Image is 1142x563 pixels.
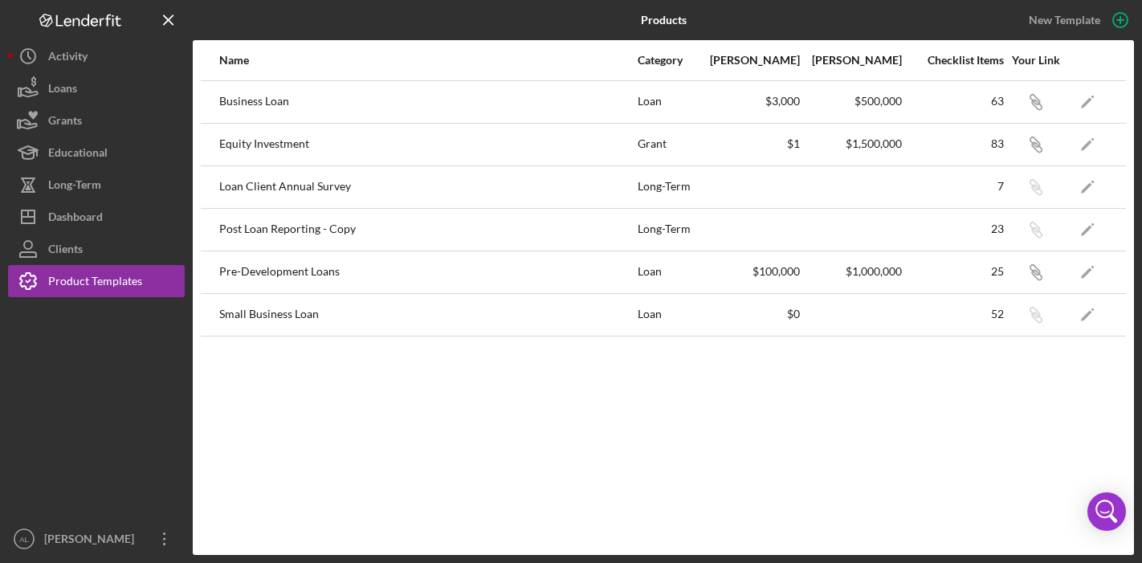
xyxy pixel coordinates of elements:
div: Loans [48,72,77,108]
div: [PERSON_NAME] [699,54,800,67]
div: Category [638,54,698,67]
div: Grants [48,104,82,141]
div: 52 [903,308,1004,320]
div: Educational [48,137,108,173]
div: $500,000 [801,95,902,108]
div: Product Templates [48,265,142,301]
div: Long-Term [638,210,698,250]
text: AL [19,535,29,544]
b: Products [641,14,687,27]
button: Clients [8,233,185,265]
div: Grant [638,124,698,165]
button: AL[PERSON_NAME] [8,523,185,555]
div: $3,000 [699,95,800,108]
div: Small Business Loan [219,295,636,335]
button: Product Templates [8,265,185,297]
div: 23 [903,222,1004,235]
div: Long-Term [638,167,698,207]
div: Your Link [1005,54,1066,67]
div: 25 [903,265,1004,278]
div: Long-Term [48,169,101,205]
div: Equity Investment [219,124,636,165]
div: Name [219,54,636,67]
div: Activity [48,40,88,76]
div: Post Loan Reporting - Copy [219,210,636,250]
div: [PERSON_NAME] [801,54,902,67]
div: [PERSON_NAME] [40,523,145,559]
div: $1,000,000 [801,265,902,278]
div: Loan [638,295,698,335]
div: Loan [638,82,698,122]
div: Loan Client Annual Survey [219,167,636,207]
div: Checklist Items [903,54,1004,67]
div: Loan [638,252,698,292]
button: Educational [8,137,185,169]
div: $1,500,000 [801,137,902,150]
div: $1 [699,137,800,150]
div: 7 [903,180,1004,193]
div: 83 [903,137,1004,150]
button: Grants [8,104,185,137]
div: Dashboard [48,201,103,237]
button: New Template [1019,8,1134,32]
button: Loans [8,72,185,104]
div: $100,000 [699,265,800,278]
button: Long-Term [8,169,185,201]
div: $0 [699,308,800,320]
button: Dashboard [8,201,185,233]
div: New Template [1029,8,1100,32]
div: 63 [903,95,1004,108]
div: Open Intercom Messenger [1087,492,1126,531]
div: Clients [48,233,83,269]
div: Pre-Development Loans [219,252,636,292]
button: Activity [8,40,185,72]
div: Business Loan [219,82,636,122]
